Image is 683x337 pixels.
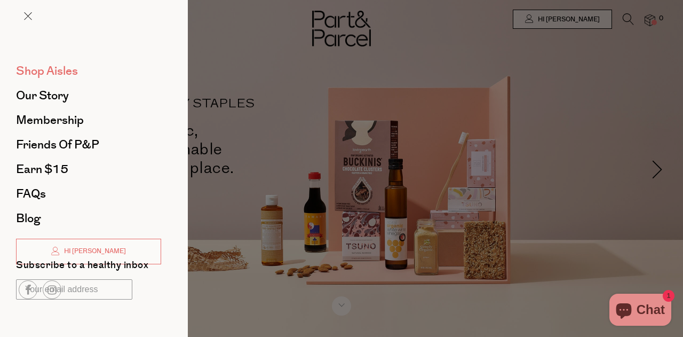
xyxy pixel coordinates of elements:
[606,294,674,328] inbox-online-store-chat: Shopify online store chat
[61,247,126,256] span: Hi [PERSON_NAME]
[16,90,161,101] a: Our Story
[16,139,161,151] a: Friends of P&P
[16,62,78,80] span: Shop Aisles
[16,261,148,274] label: Subscribe to a healthy inbox
[16,185,46,202] span: FAQs
[16,87,69,104] span: Our Story
[16,213,161,224] a: Blog
[16,136,99,153] span: Friends of P&P
[16,161,68,178] span: Earn $15
[16,163,161,175] a: Earn $15
[16,239,161,264] a: Hi [PERSON_NAME]
[16,114,161,126] a: Membership
[16,210,41,227] span: Blog
[16,65,161,77] a: Shop Aisles
[16,112,84,129] span: Membership
[16,188,161,200] a: FAQs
